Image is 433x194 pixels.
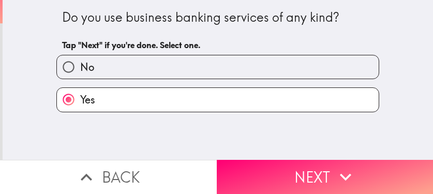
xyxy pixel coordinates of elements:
[57,88,379,111] button: Yes
[62,9,374,26] div: Do you use business banking services of any kind?
[80,60,94,74] span: No
[80,93,95,107] span: Yes
[62,39,374,51] h6: Tap "Next" if you're done. Select one.
[57,55,379,79] button: No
